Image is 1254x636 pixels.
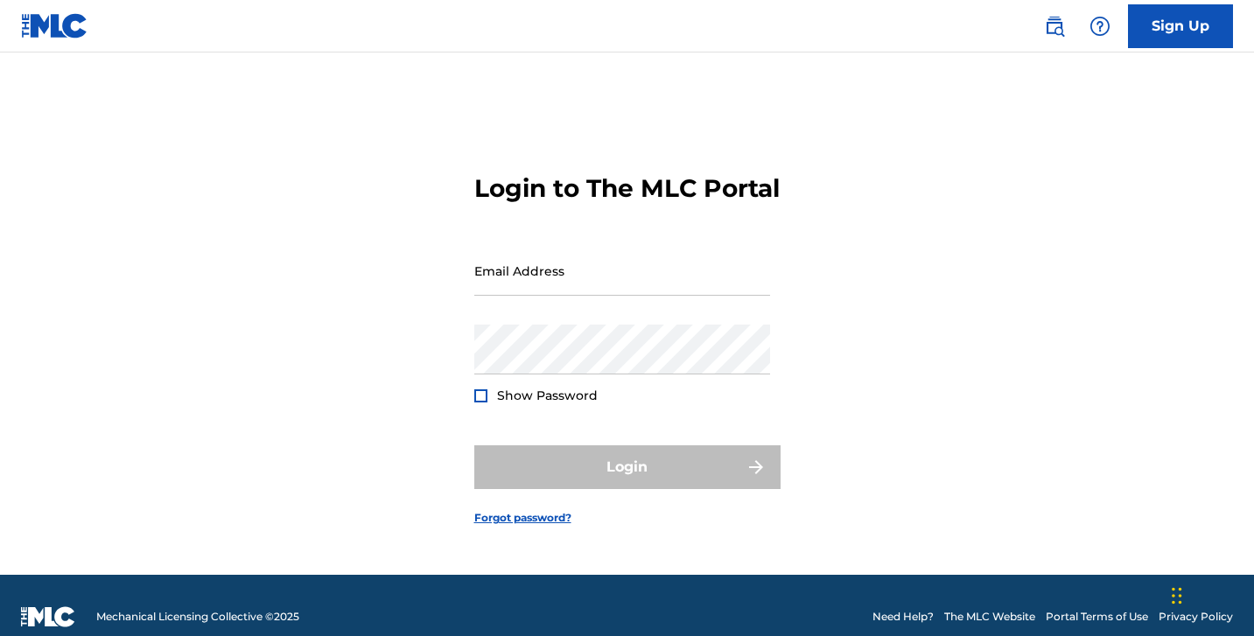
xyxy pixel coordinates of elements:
[1128,4,1233,48] a: Sign Up
[1089,16,1110,37] img: help
[1037,9,1072,44] a: Public Search
[944,609,1035,625] a: The MLC Website
[1046,609,1148,625] a: Portal Terms of Use
[872,609,934,625] a: Need Help?
[96,609,299,625] span: Mechanical Licensing Collective © 2025
[21,13,88,38] img: MLC Logo
[1159,609,1233,625] a: Privacy Policy
[1082,9,1117,44] div: Help
[21,606,75,627] img: logo
[497,388,598,403] span: Show Password
[474,173,780,204] h3: Login to The MLC Portal
[474,510,571,526] a: Forgot password?
[1044,16,1065,37] img: search
[1172,570,1182,622] div: Drag
[1166,552,1254,636] iframe: Chat Widget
